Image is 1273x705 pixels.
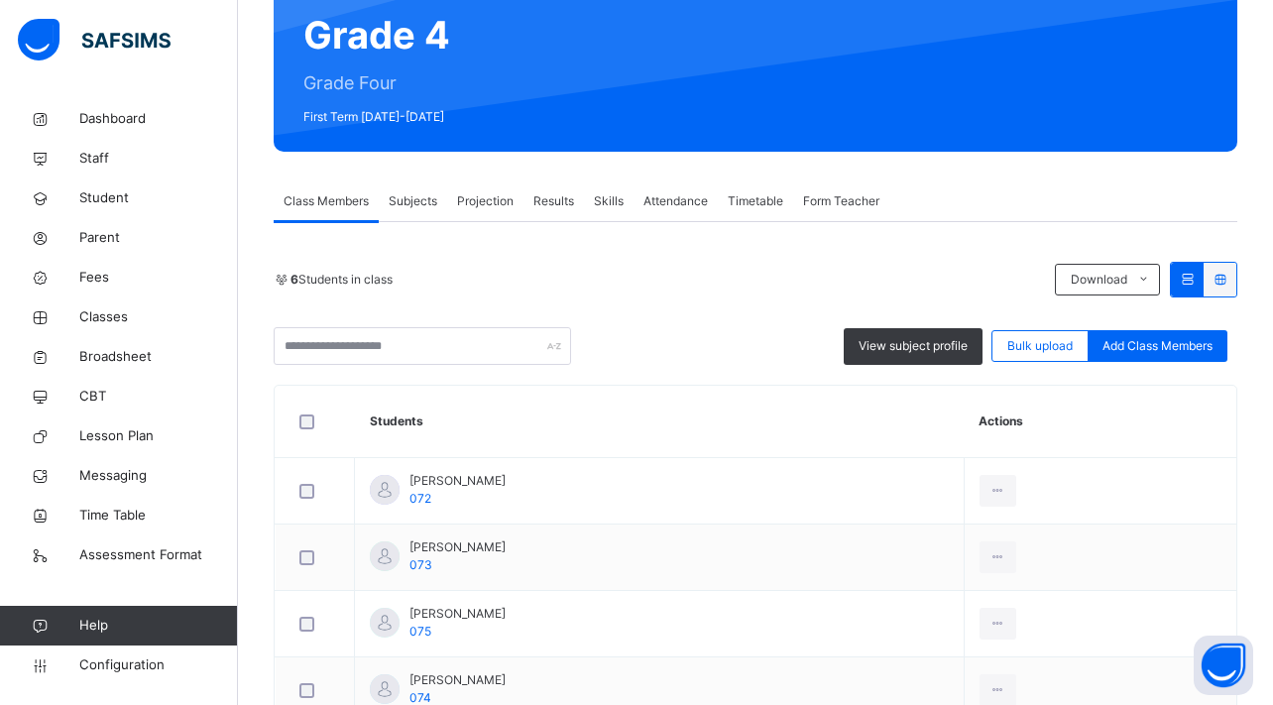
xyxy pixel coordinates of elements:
span: Classes [79,307,238,327]
span: Skills [594,192,624,210]
span: CBT [79,387,238,407]
button: Open asap [1194,636,1253,695]
span: Dashboard [79,109,238,129]
span: Configuration [79,655,237,675]
span: Students in class [290,271,393,289]
span: [PERSON_NAME] [409,671,506,689]
span: Download [1071,271,1127,289]
span: Lesson Plan [79,426,238,446]
span: Student [79,188,238,208]
span: Attendance [643,192,708,210]
span: [PERSON_NAME] [409,605,506,623]
span: Class Members [284,192,369,210]
span: Staff [79,149,238,169]
span: Form Teacher [803,192,879,210]
span: [PERSON_NAME] [409,472,506,490]
span: 075 [409,624,431,639]
b: 6 [290,272,298,287]
th: Actions [964,386,1236,458]
span: Messaging [79,466,238,486]
span: [PERSON_NAME] [409,538,506,556]
span: Add Class Members [1102,337,1213,355]
span: Broadsheet [79,347,238,367]
span: Bulk upload [1007,337,1073,355]
span: Parent [79,228,238,248]
span: Time Table [79,506,238,526]
span: Fees [79,268,238,288]
span: Subjects [389,192,437,210]
span: Timetable [728,192,783,210]
span: Projection [457,192,514,210]
span: Help [79,616,237,636]
span: 072 [409,491,431,506]
th: Students [355,386,965,458]
span: 074 [409,690,431,705]
span: Assessment Format [79,545,238,565]
span: View subject profile [859,337,968,355]
img: safsims [18,19,171,60]
span: Results [533,192,574,210]
span: 073 [409,557,432,572]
